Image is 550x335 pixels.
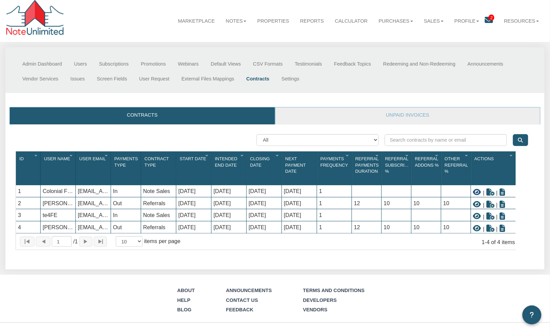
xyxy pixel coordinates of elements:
div: 12 [352,197,381,209]
abbr: of [73,238,75,244]
div: 10 [441,197,471,209]
a: Announcements [226,288,272,293]
a: Properties [252,12,294,30]
div: Column Menu [509,151,515,158]
a: Resources [499,12,544,30]
input: Search contracts by name or email [385,134,507,146]
span: Intended End Date [215,156,237,168]
div: Column Menu [464,151,470,158]
button: Page forward [79,237,92,247]
div: Note Sales [141,185,176,197]
a: Unpaid invoices [276,107,540,124]
div: Column Menu [434,151,441,158]
span: | [496,190,505,196]
div: Referrals [141,221,176,233]
div: Sort None [318,154,352,176]
div: [DATE] [282,221,317,233]
div: Sort None [42,154,75,170]
div: [DATE] [282,185,317,197]
div: [DATE] [176,185,211,197]
a: 2 [485,12,499,31]
span: Id [19,156,24,161]
div: 10 [382,197,411,209]
a: Announcements [462,56,509,71]
span: | [483,190,497,196]
div: [DATE] [176,221,211,233]
span: | [483,226,497,232]
div: 1 [317,185,352,197]
span: Actions [475,156,494,161]
div: Sort None [283,154,317,177]
div: Sort None [248,154,282,170]
div: 10 [441,221,471,233]
span: | [483,202,497,208]
div: Payments Type Sort None [112,154,141,170]
div: Sort None [383,154,411,177]
div: In [111,185,141,197]
div: Out [111,197,141,209]
div: [DATE] [176,197,211,209]
a: Purchases [373,12,419,30]
a: Developers [303,297,337,303]
div: [DATE] [212,185,246,197]
div: 4 [16,221,40,233]
span: Next Payment Date [285,156,306,174]
span: Referral Subscription % [385,156,418,174]
div: Other Referral % Sort None [443,154,471,177]
div: 10 [412,221,441,233]
div: Next Payment Date Sort None [283,154,317,177]
a: Users [68,56,93,71]
a: Webinars [172,56,205,71]
div: 1 [317,209,352,221]
div: Sort None [443,154,471,177]
div: Note Sales [141,209,176,221]
a: Subscriptions [93,56,135,71]
span: | [496,202,505,208]
div: Column Menu [345,151,351,158]
div: Sort None [112,154,141,170]
div: Column Menu [239,151,246,158]
a: Screen Fields [91,71,133,86]
a: Profile [449,12,485,30]
input: Selected page [52,236,72,247]
div: Column Menu [274,151,281,158]
span: items per page [144,238,181,244]
span: Referral Payments Duration [355,156,379,174]
div: 1 [16,185,40,197]
div: Sort None [472,154,516,164]
button: Page to first [20,237,35,247]
div: User Email Sort None [77,154,111,170]
div: Column Menu [104,151,110,158]
a: Admin Dashboard [16,56,68,71]
div: 2 [16,197,40,209]
span: | [496,226,505,232]
span: Payments Type [114,156,138,168]
div: MARIANNA for contract [41,221,75,233]
div: Payments Frequency Sort None [318,154,352,176]
div: Column Menu [33,151,40,158]
a: CSV Formats [247,56,289,71]
div: Intended End Date Sort None [213,154,246,170]
div: Sort None [178,154,211,170]
span: User Email [79,156,106,161]
div: Sort None [213,154,246,170]
div: Column Menu [68,151,75,158]
div: [DATE] [176,209,211,221]
div: User Name Sort None [42,154,75,170]
span: | [483,214,497,220]
a: Feedback Topics [328,56,377,71]
div: In [111,209,141,221]
div: wdproperties72@gmail.com [76,197,111,209]
span: Contract Type [145,156,169,168]
a: Settings [276,71,306,86]
a: Sales [419,12,449,30]
div: Column Menu [404,151,411,158]
div: Actions Sort None [472,154,516,164]
div: [DATE] [247,209,282,221]
div: Referral Payments Duration Sort None [353,154,381,183]
div: Referral Subscription % Sort None [383,154,411,177]
div: [DATE] [247,185,282,197]
div: [DATE] [212,197,246,209]
a: Vendor Services [16,71,64,86]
